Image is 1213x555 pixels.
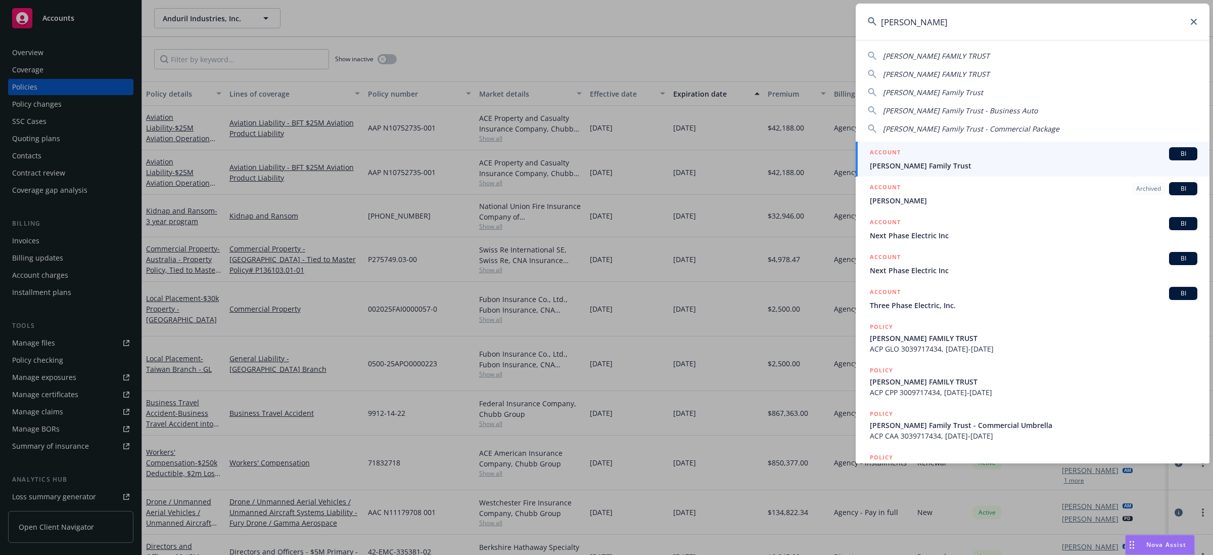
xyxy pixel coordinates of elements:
[1136,184,1161,193] span: Archived
[1126,535,1138,554] div: Drag to move
[870,344,1197,354] span: ACP GLO 3039717434, [DATE]-[DATE]
[883,88,983,97] span: [PERSON_NAME] Family Trust
[870,452,893,462] h5: POLICY
[870,300,1197,311] span: Three Phase Electric, Inc.
[883,69,990,79] span: [PERSON_NAME] FAMILY TRUST
[856,316,1209,360] a: POLICY[PERSON_NAME] FAMILY TRUSTACP GLO 3039717434, [DATE]-[DATE]
[883,51,990,61] span: [PERSON_NAME] FAMILY TRUST
[870,265,1197,276] span: Next Phase Electric Inc
[870,376,1197,387] span: [PERSON_NAME] FAMILY TRUST
[870,147,901,159] h5: ACCOUNT
[1173,149,1193,158] span: BI
[856,142,1209,177] a: ACCOUNTBI[PERSON_NAME] Family Trust
[1173,219,1193,228] span: BI
[870,230,1197,241] span: Next Phase Electric Inc
[870,333,1197,344] span: [PERSON_NAME] FAMILY TRUST
[883,124,1059,134] span: [PERSON_NAME] Family Trust - Commercial Package
[870,182,901,194] h5: ACCOUNT
[856,447,1209,490] a: POLICY
[870,409,893,419] h5: POLICY
[856,246,1209,281] a: ACCOUNTBINext Phase Electric Inc
[883,106,1038,115] span: [PERSON_NAME] Family Trust - Business Auto
[870,160,1197,171] span: [PERSON_NAME] Family Trust
[856,403,1209,447] a: POLICY[PERSON_NAME] Family Trust - Commercial UmbrellaACP CAA 3039717434, [DATE]-[DATE]
[1173,289,1193,298] span: BI
[870,322,893,332] h5: POLICY
[856,360,1209,403] a: POLICY[PERSON_NAME] FAMILY TRUSTACP CPP 3009717434, [DATE]-[DATE]
[856,177,1209,211] a: ACCOUNTArchivedBI[PERSON_NAME]
[870,365,893,375] h5: POLICY
[870,431,1197,441] span: ACP CAA 3039717434, [DATE]-[DATE]
[856,4,1209,40] input: Search...
[870,195,1197,206] span: [PERSON_NAME]
[1173,184,1193,193] span: BI
[870,217,901,229] h5: ACCOUNT
[870,420,1197,431] span: [PERSON_NAME] Family Trust - Commercial Umbrella
[870,287,901,299] h5: ACCOUNT
[870,387,1197,398] span: ACP CPP 3009717434, [DATE]-[DATE]
[1125,535,1195,555] button: Nova Assist
[870,252,901,264] h5: ACCOUNT
[856,211,1209,246] a: ACCOUNTBINext Phase Electric Inc
[1146,540,1186,549] span: Nova Assist
[1173,254,1193,263] span: BI
[856,281,1209,316] a: ACCOUNTBIThree Phase Electric, Inc.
